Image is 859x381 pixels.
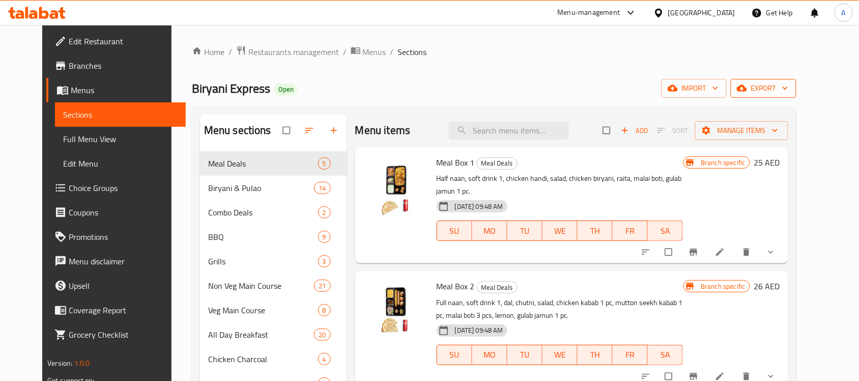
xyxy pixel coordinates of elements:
span: Select to update [659,242,680,262]
span: Full Menu View [63,133,178,145]
span: Meal Deals [477,282,517,293]
div: Veg Main Course8 [200,298,347,322]
div: Meal Deals [208,157,318,170]
span: SA [652,224,679,238]
img: Meal Box 2 [363,279,428,344]
span: FR [617,224,644,238]
nav: breadcrumb [192,45,796,59]
li: / [228,46,232,58]
span: Version: [47,357,72,370]
div: BBQ9 [200,225,347,249]
span: Edit Restaurant [69,35,178,47]
a: Promotions [46,225,186,249]
button: MO [472,221,507,241]
span: 2 [319,208,330,217]
span: Add [621,125,648,137]
input: search [449,122,569,140]
span: Menus [71,84,178,96]
button: SU [437,345,472,365]
div: Combo Deals2 [200,200,347,225]
button: import [662,79,727,98]
span: MO [476,347,503,362]
div: Chicken Charcoal4 [200,347,347,371]
button: export [731,79,796,98]
span: Coverage Report [69,304,178,316]
span: Manage items [703,124,780,137]
span: 1.0.0 [74,357,90,370]
h2: Menu items [355,123,411,138]
div: items [318,353,331,365]
span: Menu disclaimer [69,255,178,267]
a: Choice Groups [46,176,186,200]
button: FR [613,345,648,365]
span: Meal Box 1 [437,155,475,170]
span: TU [511,224,538,238]
div: Biryani & Pulao14 [200,176,347,200]
div: items [318,304,331,316]
span: Branch specific [697,282,750,291]
a: Grocery Checklist [46,322,186,347]
span: Biryani Express [192,77,270,100]
span: Non Veg Main Course [208,280,314,292]
a: Branches [46,53,186,78]
button: Add section [323,119,347,142]
span: Combo Deals [208,206,318,219]
img: Meal Box 1 [363,155,428,221]
span: Select all sections [277,121,298,140]
div: Chicken Charcoal [208,353,318,365]
span: MO [476,224,503,238]
button: WE [542,345,578,365]
span: Biryani & Pulao [208,182,314,194]
p: Half naan, soft drink 1, chicken handi, salad, chicken biryani, raita, malai boti, gulab jamun 1 pc. [437,172,683,198]
span: WE [547,224,574,238]
span: 8 [319,306,330,315]
span: Open [274,85,298,94]
span: 4 [319,355,330,364]
h2: Menu sections [204,123,271,138]
span: Menus [363,46,386,58]
span: Add item [618,123,651,139]
h6: 25 AED [754,155,780,170]
button: TH [578,221,613,241]
span: 14 [314,183,330,193]
div: All Day Breakfast20 [200,322,347,347]
span: Edit Menu [63,157,178,170]
p: Full naan, soft drink 1, dal, chutni, salad, chicken kabab 1 pc, mutton seekh kabab 1 pc, malai b... [437,296,683,322]
a: Upsell [46,274,186,298]
span: 3 [319,257,330,266]
span: Branch specific [697,158,750,168]
span: [DATE] 09:48 AM [451,325,507,335]
span: Grills [208,255,318,267]
div: Grills3 [200,249,347,274]
a: Menu disclaimer [46,249,186,274]
div: Meal Deals [477,157,518,170]
button: MO [472,345,507,365]
a: Menus [351,45,386,59]
a: Restaurants management [236,45,339,59]
div: Meal Deals5 [200,151,347,176]
span: 21 [314,281,330,291]
span: 5 [319,159,330,169]
div: [GEOGRAPHIC_DATA] [668,7,735,18]
div: items [314,329,330,341]
a: Edit menu item [715,247,727,257]
svg: Show Choices [766,247,776,257]
a: Sections [55,102,186,127]
li: / [343,46,347,58]
button: TH [578,345,613,365]
span: Veg Main Course [208,304,318,316]
span: A [842,7,846,18]
div: items [318,255,331,267]
div: items [318,157,331,170]
button: sort-choices [635,241,659,263]
span: Coupons [69,206,178,219]
span: 20 [314,330,330,340]
div: items [314,182,330,194]
a: Full Menu View [55,127,186,151]
div: items [318,206,331,219]
button: Branch-specific-item [682,241,707,263]
div: Menu-management [558,7,620,19]
span: FR [617,347,644,362]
